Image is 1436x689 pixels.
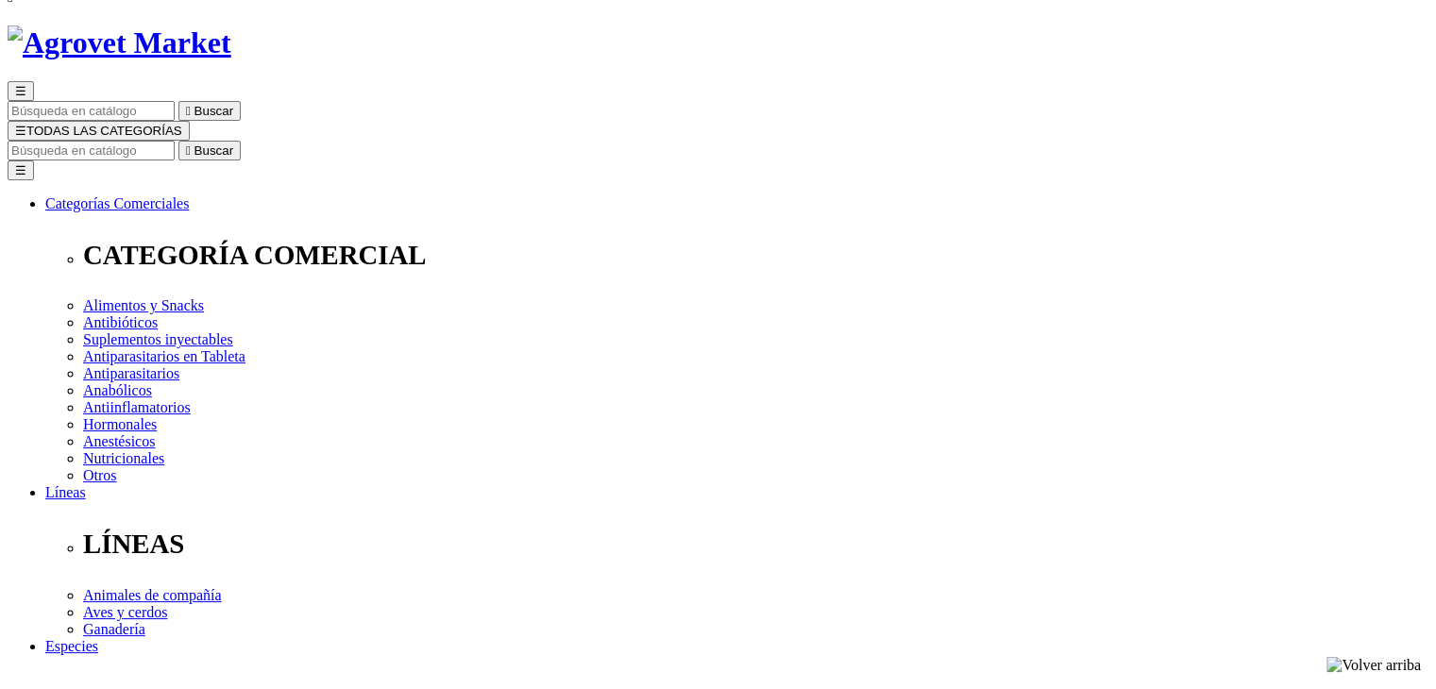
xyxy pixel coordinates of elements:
a: Hormonales [83,416,157,432]
input: Buscar [8,141,175,160]
i:  [186,104,191,118]
a: Antiparasitarios [83,365,179,381]
button:  Buscar [178,101,241,121]
a: Suplementos inyectables [83,331,233,347]
button:  Buscar [178,141,241,160]
a: Nutricionales [83,450,164,466]
a: Categorías Comerciales [45,195,189,211]
p: LÍNEAS [83,529,1428,560]
button: ☰ [8,81,34,101]
i:  [186,143,191,158]
a: Antiparasitarios en Tableta [83,348,245,364]
p: CATEGORÍA COMERCIAL [83,240,1428,271]
span: ☰ [15,84,26,98]
button: ☰ [8,160,34,180]
span: Buscar [194,104,233,118]
a: Otros [83,467,117,483]
img: Volver arriba [1326,657,1421,674]
img: Agrovet Market [8,25,231,60]
input: Buscar [8,101,175,121]
a: Anestésicos [83,433,155,449]
a: Antibióticos [83,314,158,330]
a: Anabólicos [83,382,152,398]
span: Buscar [194,143,233,158]
a: Antiinflamatorios [83,399,191,415]
span: ☰ [15,124,26,138]
button: ☰TODAS LAS CATEGORÍAS [8,121,190,141]
iframe: Brevo live chat [9,484,326,680]
a: Alimentos y Snacks [83,297,204,313]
